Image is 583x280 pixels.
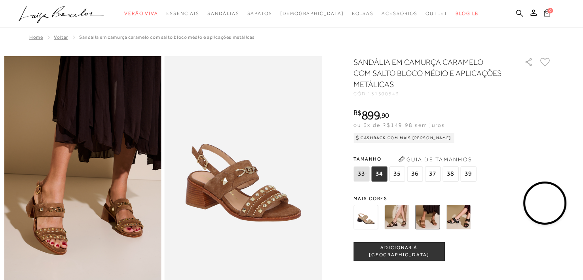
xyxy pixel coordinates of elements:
button: Guia de Tamanhos [395,153,475,166]
span: 0 [547,8,553,13]
a: noSubCategoriesText [247,6,272,21]
span: 36 [407,166,423,182]
span: 39 [460,166,476,182]
span: 35 [389,166,405,182]
span: Bolsas [351,11,374,16]
span: Tamanho [353,153,478,165]
span: Sapatos [247,11,272,16]
a: noSubCategoriesText [124,6,158,21]
img: SANDÁLIA EM CAMURÇA BEGE FENDI COM SALTO BLOCO MÉDIO E APLICAÇÕES METÁLICAS [353,205,378,229]
div: CÓD: [353,91,512,96]
span: Essenciais [166,11,199,16]
span: 37 [425,166,441,182]
img: SANDÁLIA EM CAMURÇA CAFÉ COM SALTO BLOCO MÉDIO E APLICAÇÕES METÁLICAS [384,205,409,229]
span: 34 [371,166,387,182]
a: noSubCategoriesText [425,6,448,21]
span: 33 [353,166,369,182]
span: 131500543 [368,91,399,96]
a: Home [29,34,43,40]
a: noSubCategoriesText [351,6,374,21]
span: Outlet [425,11,448,16]
span: Mais cores [353,196,551,201]
span: Acessórios [382,11,418,16]
a: noSubCategoriesText [280,6,344,21]
img: SANDÁLIA EM COURO PRETO COM SALTO BLOCO MÉDIO E APLICAÇÕES METÁLICAS [446,205,471,229]
span: BLOG LB [456,11,479,16]
img: SANDÁLIA EM CAMURÇA CARAMELO COM SALTO BLOCO MÉDIO E APLICAÇÕES METÁLICAS [415,205,440,229]
a: noSubCategoriesText [166,6,199,21]
h1: SANDÁLIA EM CAMURÇA CARAMELO COM SALTO BLOCO MÉDIO E APLICAÇÕES METÁLICAS [353,57,502,90]
span: ADICIONAR À [GEOGRAPHIC_DATA] [354,244,444,258]
span: [DEMOGRAPHIC_DATA] [280,11,344,16]
i: , [380,112,389,119]
span: ou 6x de R$149,98 sem juros [353,122,445,128]
a: noSubCategoriesText [382,6,418,21]
i: R$ [353,109,361,116]
span: 38 [442,166,458,182]
span: 899 [361,108,380,122]
a: BLOG LB [456,6,479,21]
span: Verão Viva [124,11,158,16]
button: ADICIONAR À [GEOGRAPHIC_DATA] [353,242,444,261]
a: noSubCategoriesText [207,6,239,21]
a: Voltar [54,34,68,40]
span: SANDÁLIA EM CAMURÇA CARAMELO COM SALTO BLOCO MÉDIO E APLICAÇÕES METÁLICAS [79,34,255,40]
span: 90 [382,111,389,119]
span: Sandálias [207,11,239,16]
div: Cashback com Mais [PERSON_NAME] [353,133,454,143]
button: 0 [541,9,553,19]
